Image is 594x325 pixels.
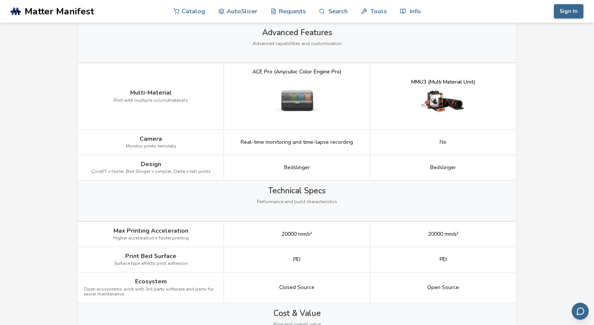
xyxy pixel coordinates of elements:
[135,278,167,285] span: Ecosystem
[274,78,320,124] img: Anycubic Kobra 3 V2 multi-material system
[262,28,332,37] span: Advanced Features
[25,6,94,17] span: Matter Manifest
[253,41,342,47] span: Advanced capabilities and customization
[130,89,172,96] span: Multi-Material
[140,135,162,142] span: Camera
[440,257,447,263] span: PEI
[430,165,456,171] span: Bedslinger
[281,231,312,237] span: 20000 mm/s²
[428,231,459,237] span: 20000 mm/s²
[274,309,321,318] span: Cost & Value
[84,287,218,297] span: Open ecosystems work with 3rd party software and parts for easier maintenance
[554,4,583,19] button: Sign In
[268,186,326,195] span: Technical Specs
[114,227,188,234] span: Max Printing Acceleration
[125,253,176,260] span: Print Bed Surface
[293,257,300,263] span: PEI
[427,285,459,291] span: Open Source
[113,236,189,241] span: Higher acceleration = faster printing
[284,165,310,171] span: Bedslinger
[241,139,353,145] span: Real-time monitoring and time-lapse recording
[114,261,188,266] span: Surface type affects print adhesion
[114,98,188,103] span: Print with multiple colors/materials
[252,69,341,75] div: ACE Pro (Anycubic Color Engine Pro)
[411,79,475,85] div: MMU3 (Multi Material Unit)
[91,169,211,174] span: CoreXY = faster, Bed Slinger = simpler, Delta = tall prints
[572,303,589,320] button: Send feedback via email
[279,285,314,291] span: Closed Source
[420,88,466,114] img: Prusa MK4 multi-material system
[257,199,337,205] span: Performance and build characteristics
[440,139,446,145] span: No
[126,144,176,149] span: Monitor prints remotely
[141,161,161,168] span: Design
